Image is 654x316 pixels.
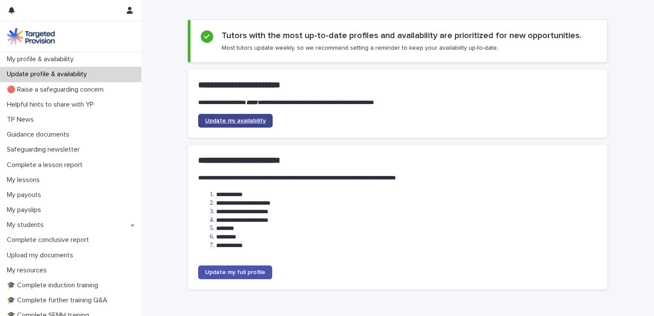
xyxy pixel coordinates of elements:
[3,221,51,229] p: My students
[3,146,86,154] p: Safeguarding newsletter
[3,236,96,244] p: Complete conclusive report
[3,86,110,94] p: 🔴 Raise a safeguarding concern
[3,206,48,214] p: My payslips
[3,266,54,274] p: My resources
[3,101,101,109] p: Helpful hints to share with YP
[222,44,498,52] p: Most tutors update weekly, so we recommend setting a reminder to keep your availability up-to-date.
[3,176,47,184] p: My lessons
[3,251,80,259] p: Upload my documents
[222,30,581,41] h2: Tutors with the most up-to-date profiles and availability are prioritized for new opportunities.
[3,296,114,304] p: 🎓 Complete further training Q&A
[3,191,48,199] p: My payouts
[205,118,266,124] span: Update my availability
[198,265,272,279] a: Update my full profile
[205,269,265,275] span: Update my full profile
[3,281,105,289] p: 🎓 Complete induction training
[198,114,273,128] a: Update my availability
[3,70,94,78] p: Update profile & availability
[3,116,41,124] p: TP News
[7,28,55,45] img: M5nRWzHhSzIhMunXDL62
[3,131,76,139] p: Guidance documents
[3,55,80,63] p: My profile & availability
[3,161,89,169] p: Complete a lesson report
